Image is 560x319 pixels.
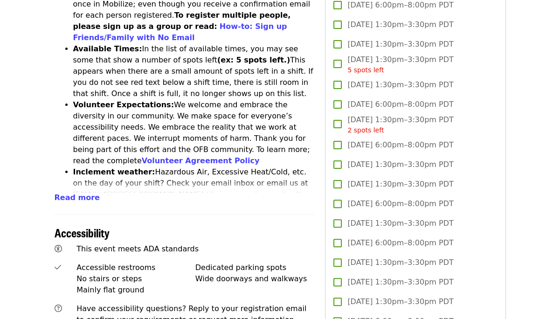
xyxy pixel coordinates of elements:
[55,263,61,272] i: check icon
[142,156,260,165] a: Volunteer Agreement Policy
[347,237,453,249] span: [DATE] 6:00pm–8:00pm PDT
[347,218,453,229] span: [DATE] 1:30pm–3:30pm PDT
[347,99,453,110] span: [DATE] 6:00pm–8:00pm PDT
[347,114,453,135] span: [DATE] 1:30pm–3:30pm PDT
[347,277,453,288] span: [DATE] 1:30pm–3:30pm PDT
[55,192,100,203] button: Read more
[195,273,314,284] div: Wide doorways and walkways
[73,100,174,109] strong: Volunteer Expectations:
[347,139,453,151] span: [DATE] 6:00pm–8:00pm PDT
[55,224,110,241] span: Accessibility
[76,284,195,296] div: Mainly flat ground
[347,179,453,190] span: [DATE] 1:30pm–3:30pm PDT
[55,304,62,313] i: question-circle icon
[76,244,199,253] span: This event meets ADA standards
[347,296,453,307] span: [DATE] 1:30pm–3:30pm PDT
[217,55,290,64] strong: (ex: 5 spots left.)
[347,159,453,170] span: [DATE] 1:30pm–3:30pm PDT
[73,167,155,176] strong: Inclement weather:
[347,79,453,90] span: [DATE] 1:30pm–3:30pm PDT
[347,126,384,134] span: 2 spots left
[347,54,453,75] span: [DATE] 1:30pm–3:30pm PDT
[347,257,453,268] span: [DATE] 1:30pm–3:30pm PDT
[76,273,195,284] div: No stairs or steps
[55,193,100,202] span: Read more
[73,11,291,31] strong: To register multiple people, please sign up as a group or read:
[73,99,314,166] li: We welcome and embrace the diversity in our community. We make space for everyone’s accessibility...
[73,22,287,42] a: How-to: Sign up Friends/Family with No Email
[76,262,195,273] div: Accessible restrooms
[55,244,62,253] i: universal-access icon
[347,39,453,50] span: [DATE] 1:30pm–3:30pm PDT
[73,166,314,222] li: Hazardous Air, Excessive Heat/Cold, etc. on the day of your shift? Check your email inbox or emai...
[347,19,453,30] span: [DATE] 1:30pm–3:30pm PDT
[347,66,384,74] span: 5 spots left
[73,43,314,99] li: In the list of available times, you may see some that show a number of spots left This appears wh...
[347,198,453,209] span: [DATE] 6:00pm–8:00pm PDT
[195,262,314,273] div: Dedicated parking spots
[73,44,142,53] strong: Available Times:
